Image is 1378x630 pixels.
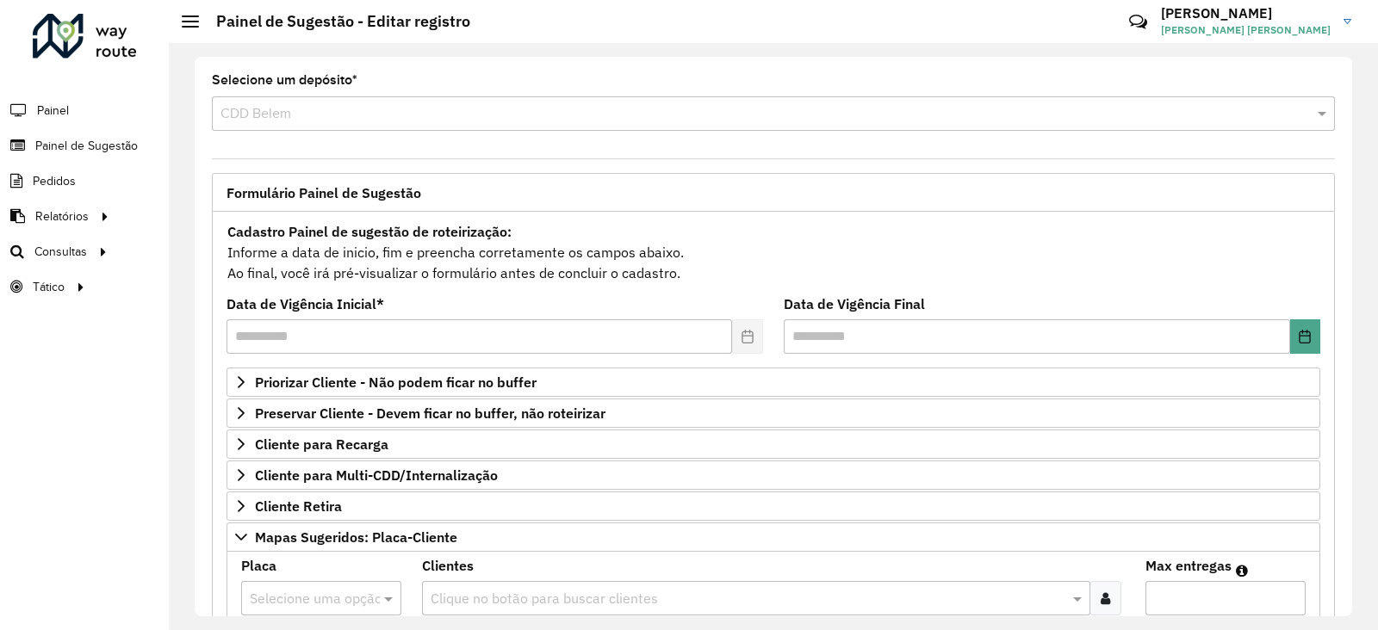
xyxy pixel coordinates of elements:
a: Contato Rápido [1120,3,1157,40]
span: [PERSON_NAME] [PERSON_NAME] [1161,22,1331,38]
span: Mapas Sugeridos: Placa-Cliente [255,530,457,544]
span: Priorizar Cliente - Não podem ficar no buffer [255,375,537,389]
label: Selecione um depósito [212,70,357,90]
strong: Cadastro Painel de sugestão de roteirização: [227,223,512,240]
label: Clientes [422,555,474,576]
div: Informe a data de inicio, fim e preencha corretamente os campos abaixo. Ao final, você irá pré-vi... [227,220,1320,284]
span: Relatórios [35,207,89,225]
label: Placa [241,555,276,576]
button: Choose Date [1290,319,1320,354]
label: Data de Vigência Final [784,293,925,314]
span: Cliente Retira [255,499,342,513]
span: Pedidos [33,172,76,190]
a: Cliente para Multi-CDD/Internalização [227,460,1320,490]
a: Cliente Retira [227,491,1320,521]
label: Data de Vigência Inicial [227,293,384,314]
span: Formulário Painel de Sugestão [227,186,421,200]
em: Máximo de clientes que serão colocados na mesma rota com os clientes informados [1236,564,1248,577]
span: Tático [33,278,65,296]
span: Painel de Sugestão [35,137,138,155]
span: Consultas [34,243,87,261]
span: Preservar Cliente - Devem ficar no buffer, não roteirizar [255,406,605,420]
a: Cliente para Recarga [227,429,1320,459]
span: Painel [37,102,69,120]
span: Cliente para Recarga [255,437,388,451]
a: Mapas Sugeridos: Placa-Cliente [227,522,1320,552]
h3: [PERSON_NAME] [1161,5,1331,22]
span: Cliente para Multi-CDD/Internalização [255,468,498,482]
a: Priorizar Cliente - Não podem ficar no buffer [227,367,1320,397]
h2: Painel de Sugestão - Editar registro [199,12,470,31]
a: Preservar Cliente - Devem ficar no buffer, não roteirizar [227,398,1320,428]
label: Max entregas [1145,555,1232,576]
